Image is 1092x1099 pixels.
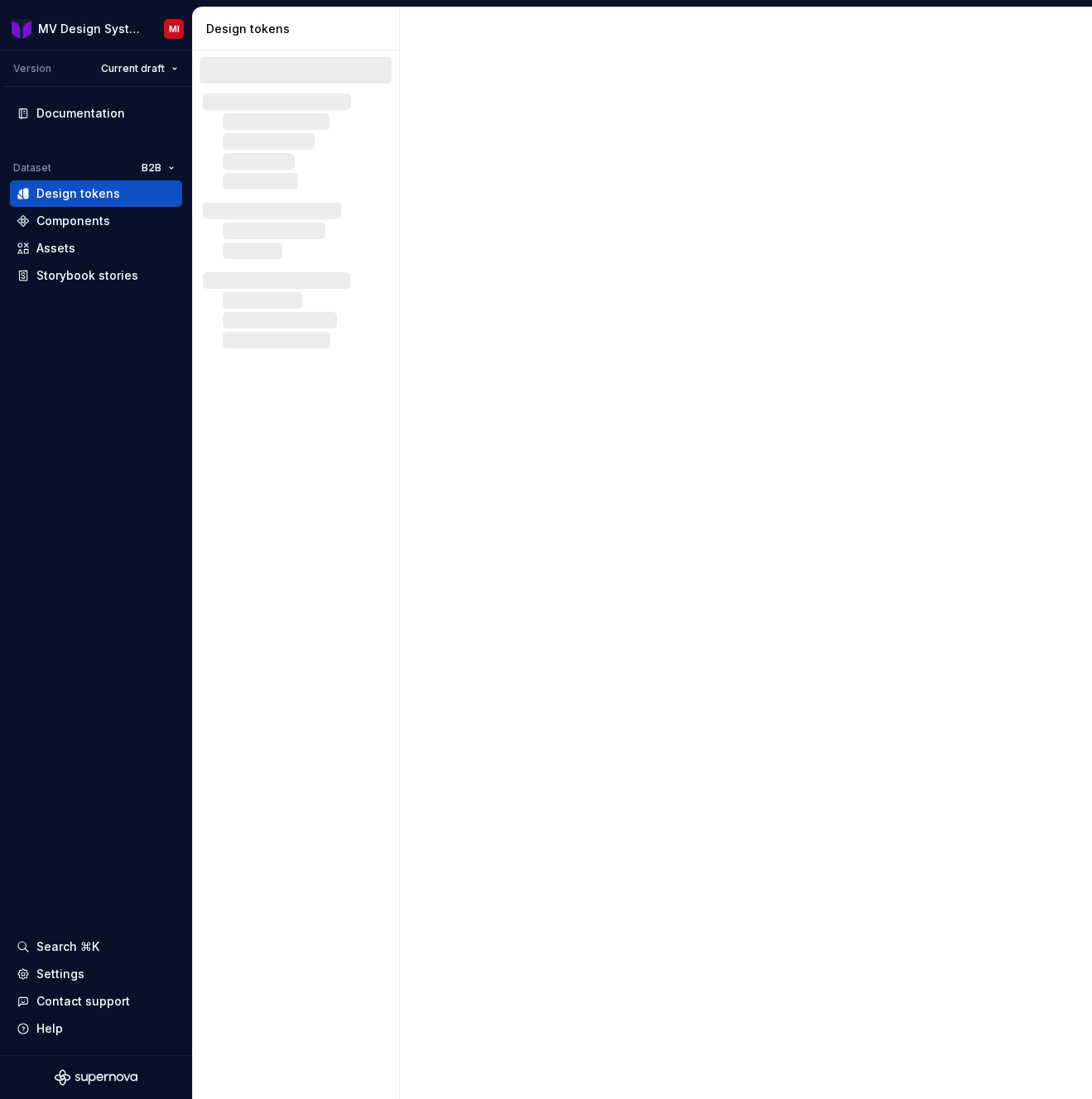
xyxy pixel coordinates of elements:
[36,966,84,982] div: Settings
[10,208,182,234] a: Components
[36,185,120,202] div: Design tokens
[36,105,125,122] div: Documentation
[10,961,182,987] a: Settings
[169,22,180,36] div: MI
[36,240,75,257] div: Assets
[36,1020,63,1037] div: Help
[134,156,182,180] button: B2B
[10,235,182,262] a: Assets
[10,180,182,207] a: Design tokens
[101,62,165,75] span: Current draft
[10,933,182,960] button: Search ⌘K
[3,11,189,46] button: MV Design SystemMI
[13,161,51,175] div: Dataset
[142,161,161,175] span: B2B
[36,213,110,229] div: Components
[10,988,182,1015] button: Contact support
[55,1069,137,1086] svg: Supernova Logo
[10,1015,182,1042] button: Help
[206,21,392,37] div: Design tokens
[10,262,182,289] a: Storybook stories
[36,993,130,1010] div: Contact support
[36,938,99,955] div: Search ⌘K
[12,19,31,39] img: b3ac2a31-7ea9-4fd1-9cb6-08b90a735998.png
[38,21,144,37] div: MV Design System
[13,62,51,75] div: Version
[94,57,185,80] button: Current draft
[36,267,138,284] div: Storybook stories
[10,100,182,127] a: Documentation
